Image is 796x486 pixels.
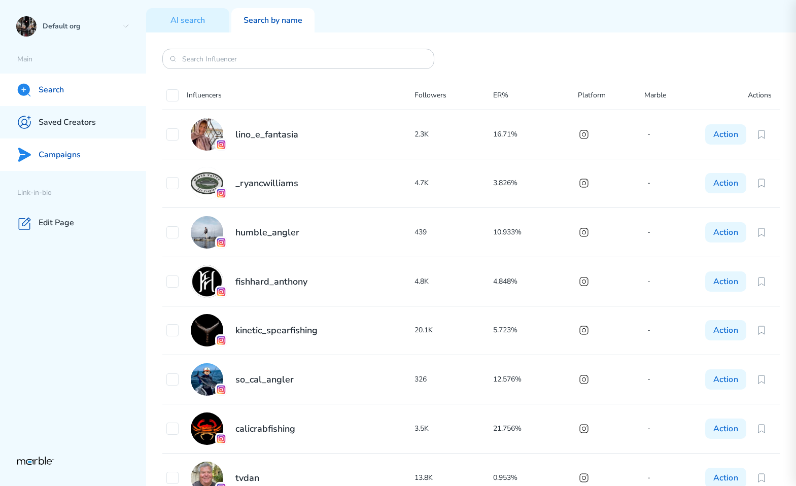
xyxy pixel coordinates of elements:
h2: tvdan [235,472,259,484]
p: 10.933% [493,226,578,238]
p: Search [39,85,64,95]
button: Action [705,173,746,193]
p: - [647,373,708,386]
p: Marble [644,89,711,101]
button: Action [705,222,746,242]
h2: _ryancwilliams [235,177,298,189]
p: - [647,177,708,189]
p: Platform [578,89,644,101]
p: 5.723% [493,324,578,336]
p: Main [17,55,146,64]
input: Search Influencer [182,54,414,64]
h2: so_cal_angler [235,373,294,386]
p: Actions [748,89,772,101]
p: 3.5K [414,423,493,435]
button: Action [705,369,746,390]
p: AI search [170,15,205,26]
p: Default org [43,22,118,31]
p: 2.3K [414,128,493,141]
p: 4.7K [414,177,493,189]
h2: lino_e_fantasia [235,128,298,141]
button: Action [705,271,746,292]
p: 16.71% [493,128,578,141]
p: 4.848% [493,275,578,288]
p: 21.756% [493,423,578,435]
p: 439 [414,226,493,238]
p: 0.953% [493,472,578,484]
h2: kinetic_spearfishing [235,324,318,336]
p: 13.8K [414,472,493,484]
p: Saved Creators [39,117,96,128]
p: Campaigns [39,150,81,160]
p: - [647,226,708,238]
p: 12.576% [493,373,578,386]
p: - [647,275,708,288]
p: - [647,128,708,141]
p: - [647,324,708,336]
h2: fishhard_anthony [235,275,307,288]
p: - [647,472,708,484]
h2: humble_angler [235,226,299,238]
h2: calicrabfishing [235,423,295,435]
p: Followers [414,89,493,101]
p: 20.1K [414,324,493,336]
p: - [647,423,708,435]
p: Search by name [244,15,302,26]
p: 326 [414,373,493,386]
p: 3.826% [493,177,578,189]
p: Edit Page [39,218,74,228]
button: Action [705,320,746,340]
p: ER% [493,89,578,101]
p: Link-in-bio [17,188,146,198]
p: 4.8K [414,275,493,288]
p: Influencers [187,89,222,101]
button: Action [705,419,746,439]
button: Action [705,124,746,145]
